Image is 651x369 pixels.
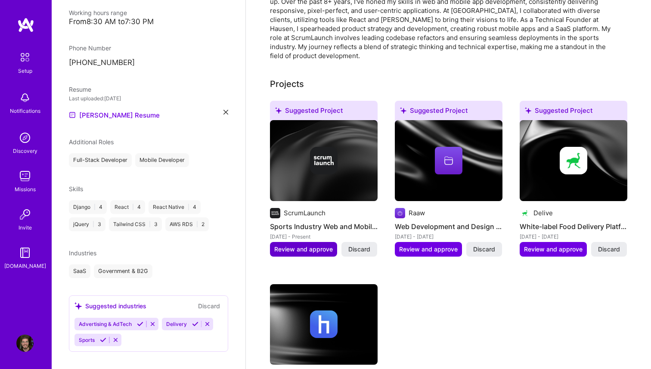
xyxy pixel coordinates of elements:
[112,337,119,343] i: Reject
[395,208,405,218] img: Company logo
[310,147,338,174] img: Company logo
[69,58,228,68] p: [PHONE_NUMBER]
[16,89,34,106] img: bell
[400,107,406,114] i: icon SuggestedTeams
[270,120,378,201] img: cover
[196,221,198,228] span: |
[520,101,627,124] div: Suggested Project
[275,107,282,114] i: icon SuggestedTeams
[348,245,370,254] span: Discard
[69,94,228,103] div: Last uploaded: [DATE]
[16,129,34,146] img: discovery
[270,242,337,257] button: Review and approve
[270,284,378,365] img: cover
[270,78,304,90] div: Projects
[533,208,553,217] div: Delive
[132,204,134,211] span: |
[166,321,187,327] span: Delivery
[270,221,378,232] h4: Sports Industry Web and Mobile Development
[69,249,96,257] span: Industries
[598,245,620,254] span: Discard
[69,86,91,93] span: Resume
[188,204,189,211] span: |
[520,208,530,218] img: Company logo
[520,242,587,257] button: Review and approve
[149,321,156,327] i: Reject
[466,242,502,257] button: Discard
[16,167,34,185] img: teamwork
[409,208,425,217] div: Raaw
[284,208,325,217] div: ScrumLaunch
[524,245,583,254] span: Review and approve
[69,153,132,167] div: Full-Stack Developer
[69,9,127,16] span: Working hours range
[14,335,36,352] a: User Avatar
[149,200,201,214] div: React Native 4
[341,242,377,257] button: Discard
[520,232,627,241] div: [DATE] - [DATE]
[15,185,36,194] div: Missions
[395,101,502,124] div: Suggested Project
[270,78,304,90] div: Add projects you've worked on
[395,232,502,241] div: [DATE] - [DATE]
[395,120,502,201] img: cover
[223,110,228,115] i: icon Close
[69,264,90,278] div: SaaS
[16,335,34,352] img: User Avatar
[520,221,627,232] h4: White-label Food Delivery Platform
[18,66,32,75] div: Setup
[274,245,333,254] span: Review and approve
[69,185,83,192] span: Skills
[195,301,223,311] button: Discard
[270,101,378,124] div: Suggested Project
[100,337,106,343] i: Accept
[16,48,34,66] img: setup
[110,200,145,214] div: React 4
[165,217,209,231] div: AWS RDS 2
[473,245,495,254] span: Discard
[69,110,160,120] a: [PERSON_NAME] Resume
[16,244,34,261] img: guide book
[94,204,96,211] span: |
[13,146,37,155] div: Discovery
[10,106,40,115] div: Notifications
[135,153,189,167] div: Mobile Developer
[525,107,531,114] i: icon SuggestedTeams
[270,232,378,241] div: [DATE] - Present
[149,221,151,228] span: |
[69,17,228,26] div: From 8:30 AM to 7:30 PM
[79,321,132,327] span: Advertising & AdTech
[93,221,94,228] span: |
[204,321,211,327] i: Reject
[69,112,76,118] img: Resume
[4,261,46,270] div: [DOMAIN_NAME]
[520,120,627,201] img: cover
[310,310,338,338] img: Company logo
[94,264,152,278] div: Government & B2G
[79,337,95,343] span: Sports
[270,208,280,218] img: Company logo
[395,242,462,257] button: Review and approve
[69,217,105,231] div: jQuery 3
[192,321,198,327] i: Accept
[69,138,114,146] span: Additional Roles
[69,200,107,214] div: Django 4
[591,242,627,257] button: Discard
[399,245,458,254] span: Review and approve
[137,321,143,327] i: Accept
[17,17,34,33] img: logo
[16,206,34,223] img: Invite
[69,44,111,52] span: Phone Number
[395,221,502,232] h4: Web Development and Design Projects
[109,217,162,231] div: Tailwind CSS 3
[74,302,82,310] i: icon SuggestedTeams
[74,301,146,310] div: Suggested industries
[560,147,587,174] img: Company logo
[19,223,32,232] div: Invite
